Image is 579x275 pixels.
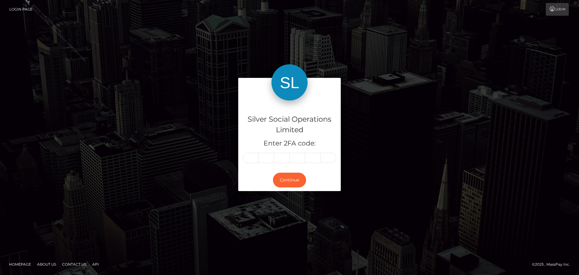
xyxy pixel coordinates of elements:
[532,261,574,268] div: © 2025 , MassPay Inc.
[90,260,101,269] a: API
[60,260,89,269] a: Contact Us
[243,114,336,135] h4: Silver Social Operations Limited
[35,260,59,269] a: About Us
[243,139,336,148] h5: Enter 2FA code:
[546,3,569,16] a: Login
[9,3,33,16] a: Login Page
[273,173,306,187] button: Continue
[7,260,33,269] a: Homepage
[271,64,308,101] img: Silver Social Operations Limited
